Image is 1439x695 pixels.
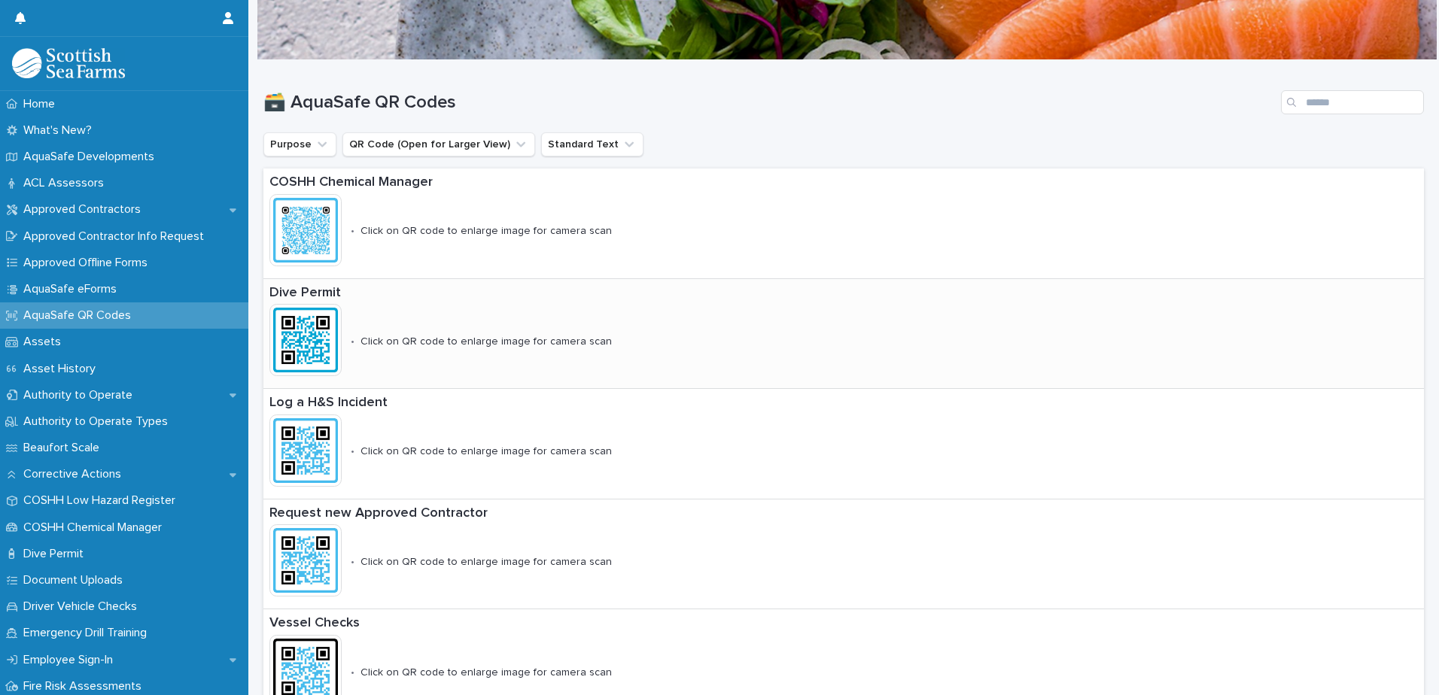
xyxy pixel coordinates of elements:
p: COSHH Chemical Manager [269,175,775,191]
p: What's New? [17,123,104,138]
p: Authority to Operate Types [17,414,180,429]
input: Search [1281,90,1424,114]
p: Approved Contractors [17,202,153,217]
p: Vessel Checks [269,615,702,632]
p: Approved Contractor Info Request [17,229,216,244]
p: Corrective Actions [17,467,133,481]
p: COSHH Low Hazard Register [17,493,187,508]
p: Fire Risk Assessments [17,679,154,693]
p: ACL Assessors [17,176,116,190]
p: AquaSafe QR Codes [17,308,143,323]
p: • [351,225,354,238]
p: Authority to Operate [17,388,145,402]
p: Beaufort Scale [17,441,111,455]
p: Home [17,97,67,111]
p: Assets [17,335,73,349]
p: • [351,445,354,458]
p: • [351,666,354,679]
button: QR Code (Open for Larger View) [342,132,535,156]
p: Click on QR code to enlarge image for camera scan [361,445,612,458]
p: Asset History [17,362,108,376]
p: Click on QR code to enlarge image for camera scan [361,225,612,238]
p: Document Uploads [17,573,135,587]
p: AquaSafe Developments [17,150,166,164]
p: • [351,335,354,348]
a: Log a H&S Incident•Click on QR code to enlarge image for camera scan [263,389,1424,499]
p: • [351,556,354,569]
img: bPIBxiqnSb2ggTQWdOVV [12,48,125,78]
button: Standard Text [541,132,643,156]
p: Approved Offline Forms [17,256,160,270]
p: COSHH Chemical Manager [17,520,174,535]
p: Driver Vehicle Checks [17,599,149,614]
p: Dive Permit [269,285,683,302]
p: Employee Sign-In [17,653,125,667]
button: Purpose [263,132,336,156]
p: Request new Approved Contractor [269,505,830,522]
p: Dive Permit [17,547,96,561]
p: Click on QR code to enlarge image for camera scan [361,556,612,569]
p: Emergency Drill Training [17,626,159,640]
p: Log a H&S Incident [269,395,730,411]
p: Click on QR code to enlarge image for camera scan [361,335,612,348]
a: Request new Approved Contractor•Click on QR code to enlarge image for camera scan [263,499,1424,610]
a: COSHH Chemical Manager•Click on QR code to enlarge image for camera scan [263,168,1424,279]
p: AquaSafe eForms [17,282,129,296]
a: Dive Permit•Click on QR code to enlarge image for camera scan [263,279,1424,390]
h1: 🗃️ AquaSafe QR Codes [263,92,1275,114]
p: Click on QR code to enlarge image for camera scan [361,666,612,679]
